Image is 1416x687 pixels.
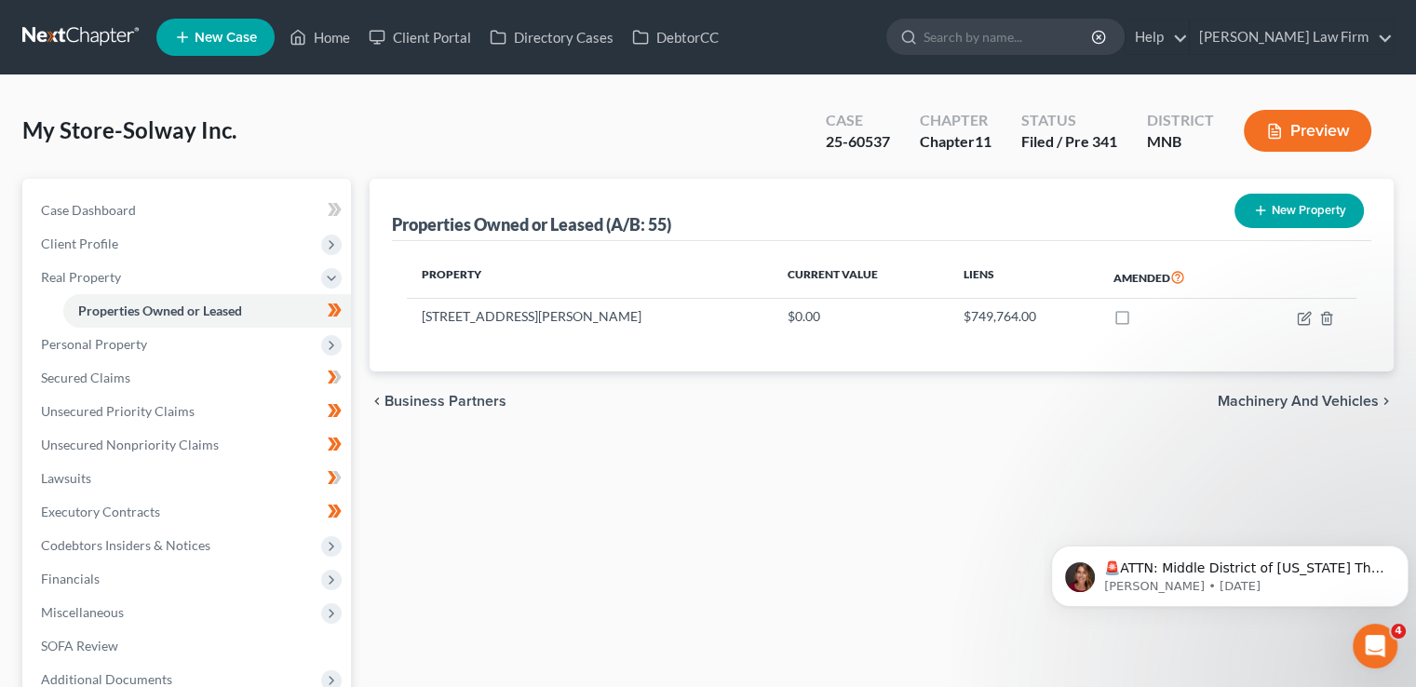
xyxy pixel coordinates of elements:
span: Personal Property [41,336,147,352]
a: Client Portal [359,20,480,54]
span: New Case [195,31,257,45]
th: Amended [1099,256,1247,299]
a: Secured Claims [26,361,351,395]
div: Chapter [920,131,991,153]
span: Codebtors Insiders & Notices [41,537,210,553]
a: DebtorCC [623,20,728,54]
td: $749,764.00 [949,299,1099,334]
span: 11 [975,132,991,150]
iframe: Intercom live chat [1353,624,1397,668]
span: 4 [1391,624,1406,639]
span: Unsecured Nonpriority Claims [41,437,219,452]
a: Help [1126,20,1188,54]
div: Chapter [920,110,991,131]
div: Properties Owned or Leased (A/B: 55) [392,213,671,236]
a: Home [280,20,359,54]
iframe: Intercom notifications message [1044,506,1416,637]
span: Client Profile [41,236,118,251]
span: Business Partners [384,394,506,409]
span: Case Dashboard [41,202,136,218]
div: Case [826,110,890,131]
span: Executory Contracts [41,504,160,519]
a: Directory Cases [480,20,623,54]
a: [PERSON_NAME] Law Firm [1190,20,1393,54]
th: Property [407,256,773,299]
td: [STREET_ADDRESS][PERSON_NAME] [407,299,773,334]
div: Status [1021,110,1117,131]
button: Preview [1244,110,1371,152]
a: SOFA Review [26,629,351,663]
a: Unsecured Nonpriority Claims [26,428,351,462]
i: chevron_left [370,394,384,409]
a: Case Dashboard [26,194,351,227]
a: Properties Owned or Leased [63,294,351,328]
span: Lawsuits [41,470,91,486]
div: MNB [1147,131,1214,153]
span: Additional Documents [41,671,172,687]
div: District [1147,110,1214,131]
button: Machinery and Vehicles chevron_right [1218,394,1394,409]
i: chevron_right [1379,394,1394,409]
a: Lawsuits [26,462,351,495]
th: Liens [949,256,1099,299]
div: 25-60537 [826,131,890,153]
button: chevron_left Business Partners [370,394,506,409]
span: Unsecured Priority Claims [41,403,195,419]
span: Miscellaneous [41,604,124,620]
a: Unsecured Priority Claims [26,395,351,428]
td: $0.00 [773,299,949,334]
span: Financials [41,571,100,586]
span: Machinery and Vehicles [1218,394,1379,409]
th: Current Value [773,256,949,299]
span: My Store-Solway Inc. [22,116,236,143]
button: New Property [1234,194,1364,228]
div: Filed / Pre 341 [1021,131,1117,153]
input: Search by name... [924,20,1094,54]
span: Real Property [41,269,121,285]
span: Secured Claims [41,370,130,385]
span: SOFA Review [41,638,118,653]
span: Properties Owned or Leased [78,303,242,318]
a: Executory Contracts [26,495,351,529]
